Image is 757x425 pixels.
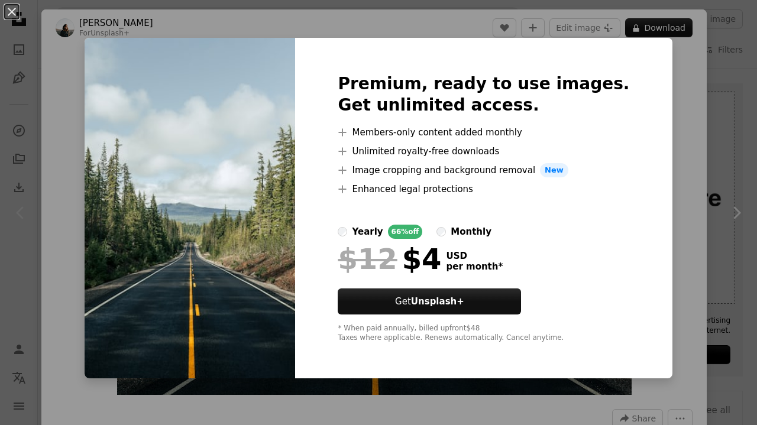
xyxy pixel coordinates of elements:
input: yearly66%off [338,227,347,236]
li: Image cropping and background removal [338,163,629,177]
div: * When paid annually, billed upfront $48 Taxes where applicable. Renews automatically. Cancel any... [338,324,629,343]
span: per month * [446,261,503,272]
li: Members-only content added monthly [338,125,629,139]
div: monthly [451,225,491,239]
strong: Unsplash+ [411,296,464,307]
h2: Premium, ready to use images. Get unlimited access. [338,73,629,116]
div: $4 [338,244,441,274]
li: Unlimited royalty-free downloads [338,144,629,158]
span: New [540,163,568,177]
div: 66% off [388,225,423,239]
li: Enhanced legal protections [338,182,629,196]
input: monthly [436,227,446,236]
span: $12 [338,244,397,274]
button: GetUnsplash+ [338,288,521,314]
span: USD [446,251,503,261]
img: premium_photo-1664547606209-fb31ec979c85 [85,38,295,378]
div: yearly [352,225,383,239]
